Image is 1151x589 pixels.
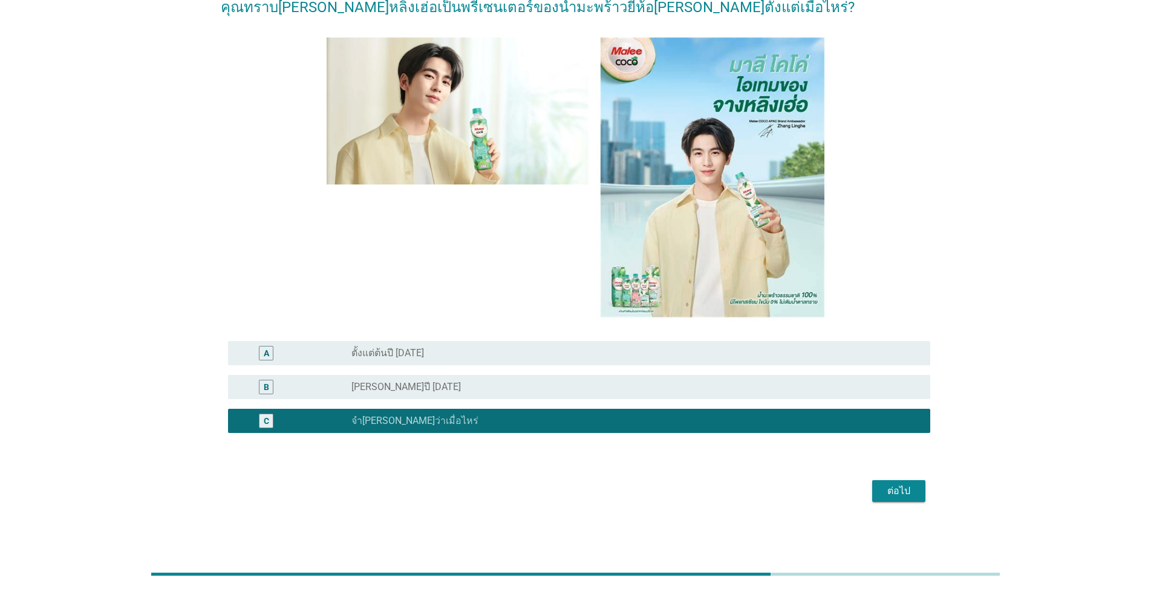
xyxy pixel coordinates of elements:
[351,415,478,427] label: จำ[PERSON_NAME]ว่าเมื่อไหร่
[314,28,838,322] img: 50ce6ab9-902d-4ead-94e4-3e777e446473-ZLH.jpg
[872,480,925,502] button: ต่อไป
[351,381,461,393] label: [PERSON_NAME]ปี [DATE]
[351,347,424,359] label: ตั้งแต่ต้นปี [DATE]
[264,415,269,428] div: C
[264,381,269,394] div: B
[264,347,269,360] div: A
[882,484,916,498] div: ต่อไป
